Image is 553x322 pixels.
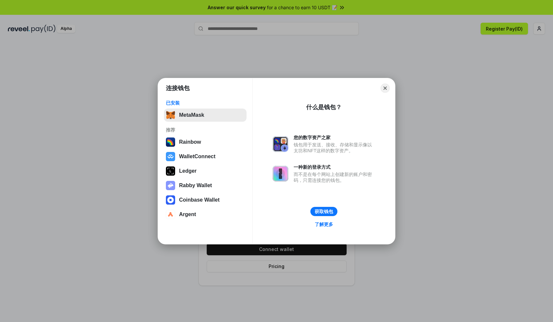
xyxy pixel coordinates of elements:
[164,109,247,122] button: MetaMask
[164,208,247,221] button: Argent
[273,166,288,182] img: svg+xml,%3Csvg%20xmlns%3D%22http%3A%2F%2Fwww.w3.org%2F2000%2Fsvg%22%20fill%3D%22none%22%20viewBox...
[294,142,375,154] div: 钱包用于发送、接收、存储和显示像以太坊和NFT这样的数字资产。
[179,183,212,188] div: Rabby Wallet
[315,209,333,214] div: 获取钱包
[166,100,245,106] div: 已安装
[315,221,333,227] div: 了解更多
[164,164,247,178] button: Ledger
[166,181,175,190] img: svg+xml,%3Csvg%20xmlns%3D%22http%3A%2F%2Fwww.w3.org%2F2000%2Fsvg%22%20fill%3D%22none%22%20viewBox...
[311,220,337,229] a: 了解更多
[164,179,247,192] button: Rabby Wallet
[166,195,175,205] img: svg+xml,%3Csvg%20width%3D%2228%22%20height%3D%2228%22%20viewBox%3D%220%200%2028%2028%22%20fill%3D...
[166,111,175,120] img: svg+xml,%3Csvg%20fill%3D%22none%22%20height%3D%2233%22%20viewBox%3D%220%200%2035%2033%22%20width%...
[164,193,247,207] button: Coinbase Wallet
[179,168,197,174] div: Ledger
[179,197,220,203] div: Coinbase Wallet
[310,207,337,216] button: 获取钱包
[166,152,175,161] img: svg+xml,%3Csvg%20width%3D%2228%22%20height%3D%2228%22%20viewBox%3D%220%200%2028%2028%22%20fill%3D...
[306,103,342,111] div: 什么是钱包？
[294,171,375,183] div: 而不是在每个网站上创建新的账户和密码，只需连接您的钱包。
[179,211,196,217] div: Argent
[166,84,190,92] h1: 连接钱包
[164,136,247,149] button: Rainbow
[166,137,175,147] img: svg+xml,%3Csvg%20width%3D%22120%22%20height%3D%22120%22%20viewBox%3D%220%200%20120%20120%22%20fil...
[294,135,375,140] div: 您的数字资产之家
[273,136,288,152] img: svg+xml,%3Csvg%20xmlns%3D%22http%3A%2F%2Fwww.w3.org%2F2000%2Fsvg%22%20fill%3D%22none%22%20viewBox...
[179,112,204,118] div: MetaMask
[164,150,247,163] button: WalletConnect
[166,166,175,176] img: svg+xml,%3Csvg%20xmlns%3D%22http%3A%2F%2Fwww.w3.org%2F2000%2Fsvg%22%20width%3D%2228%22%20height%3...
[381,84,390,93] button: Close
[166,210,175,219] img: svg+xml,%3Csvg%20width%3D%2228%22%20height%3D%2228%22%20viewBox%3D%220%200%2028%2028%22%20fill%3D...
[294,164,375,170] div: 一种新的登录方式
[179,139,201,145] div: Rainbow
[166,127,245,133] div: 推荐
[179,154,216,160] div: WalletConnect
